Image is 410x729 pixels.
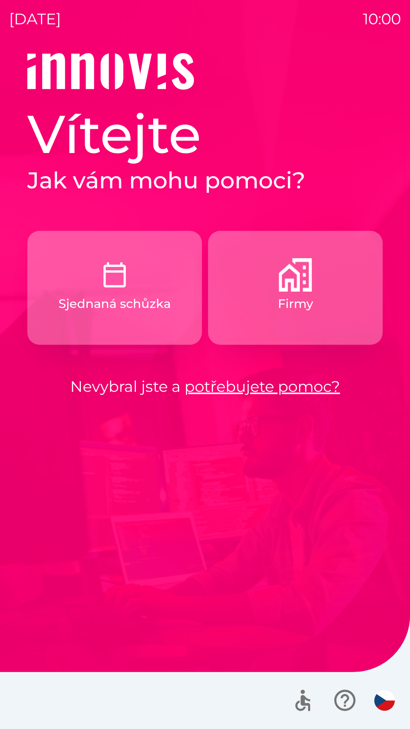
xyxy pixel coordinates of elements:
h2: Jak vám mohu pomoci? [27,166,383,194]
h1: Vítejte [27,102,383,166]
img: 9a63d080-8abe-4a1b-b674-f4d7141fb94c.png [279,258,312,292]
p: Firmy [278,295,313,313]
img: cs flag [374,690,395,711]
button: Sjednaná schůzka [27,231,202,345]
img: Logo [27,53,383,90]
img: c9327dbc-1a48-4f3f-9883-117394bbe9e6.png [98,258,131,292]
button: Firmy [208,231,383,345]
a: potřebujete pomoc? [184,377,340,396]
p: Sjednaná schůzka [58,295,171,313]
p: 10:00 [363,8,401,30]
p: [DATE] [9,8,61,30]
p: Nevybral jste a [27,375,383,398]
